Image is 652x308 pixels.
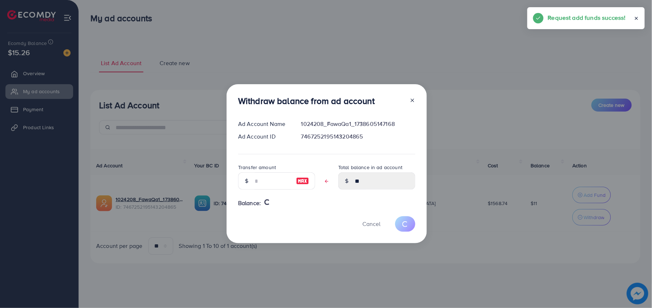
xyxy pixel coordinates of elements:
div: 7467252195143204865 [295,132,421,141]
div: 1024208_FawaQa1_1738605147168 [295,120,421,128]
button: Cancel [353,216,389,232]
img: image [296,177,309,185]
label: Transfer amount [238,164,276,171]
span: Balance: [238,199,261,207]
div: Ad Account Name [232,120,295,128]
span: Cancel [362,220,380,228]
h5: Request add funds success! [548,13,626,22]
label: Total balance in ad account [338,164,402,171]
div: Ad Account ID [232,132,295,141]
h3: Withdraw balance from ad account [238,96,375,106]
